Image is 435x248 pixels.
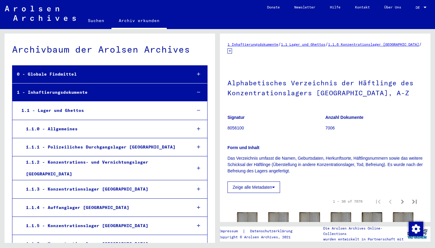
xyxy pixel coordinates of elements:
[331,212,351,227] img: 001.jpg
[12,68,187,80] div: 0 - Globale Findmittel
[12,43,208,56] div: Archivbaum der Arolsen Archives
[5,6,76,21] img: Arolsen_neg.svg
[396,195,408,207] button: Next page
[325,125,423,131] p: 7006
[81,13,111,28] a: Suchen
[268,212,288,227] img: 001.jpg
[393,212,413,227] img: 001.jpg
[219,228,300,234] div: |
[408,195,420,207] button: Last page
[21,202,187,214] div: 1.1.4 - Auffanglager [GEOGRAPHIC_DATA]
[419,41,422,47] span: /
[21,220,187,232] div: 1.1.5 - Konzentrationslager [GEOGRAPHIC_DATA]
[12,86,187,98] div: 1 - Inhaftierungsdokumente
[323,226,404,237] p: Die Arolsen Archives Online-Collections
[323,237,404,242] p: wurden entwickelt in Partnerschaft mit
[219,234,300,240] p: Copyright © Arolsen Archives, 2021
[372,195,384,207] button: First page
[362,212,382,227] img: 001.jpg
[406,226,429,241] img: yv_logo.png
[21,141,187,153] div: 1.1.1 - Polizeiliches Durchgangslager [GEOGRAPHIC_DATA]
[219,228,243,234] a: Impressum
[409,222,423,236] img: Zustimmung ändern
[227,145,259,150] b: Form und Inhalt
[227,42,278,47] a: 1 Inhaftierungsdokumente
[227,115,245,120] b: Signatur
[325,41,328,47] span: /
[299,212,320,227] img: 001.jpg
[17,105,187,116] div: 1.1 - Lager und Ghettos
[21,183,187,195] div: 1.1.3 - Konzentrationslager [GEOGRAPHIC_DATA]
[111,13,167,29] a: Archiv erkunden
[227,181,280,193] button: Zeige alle Metadaten
[325,115,363,120] b: Anzahl Dokumente
[227,125,325,131] p: 8056100
[328,42,419,47] a: 1.1.6 Konzentrationslager [GEOGRAPHIC_DATA]
[227,69,423,106] h1: Alphabetisches Verzeichnis der Häftlinge des Konzentrationslagers [GEOGRAPHIC_DATA], A-Z
[237,212,257,227] img: 001.jpg
[21,156,187,180] div: 1.1.2 - Konzentrations- und Vernichtungslager [GEOGRAPHIC_DATA]
[245,228,300,234] a: Datenschutzerklärung
[333,199,362,204] div: 1 – 30 of 7076
[281,42,325,47] a: 1.1 Lager und Ghettos
[227,155,423,174] p: Das Verzeichnis umfasst die Namen, Geburtsdaten, Herkunftsorte, Häftlingsnummern sowie das weiter...
[21,123,187,135] div: 1.1.0 - Allgemeines
[384,195,396,207] button: Previous page
[416,5,422,10] span: DE
[278,41,281,47] span: /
